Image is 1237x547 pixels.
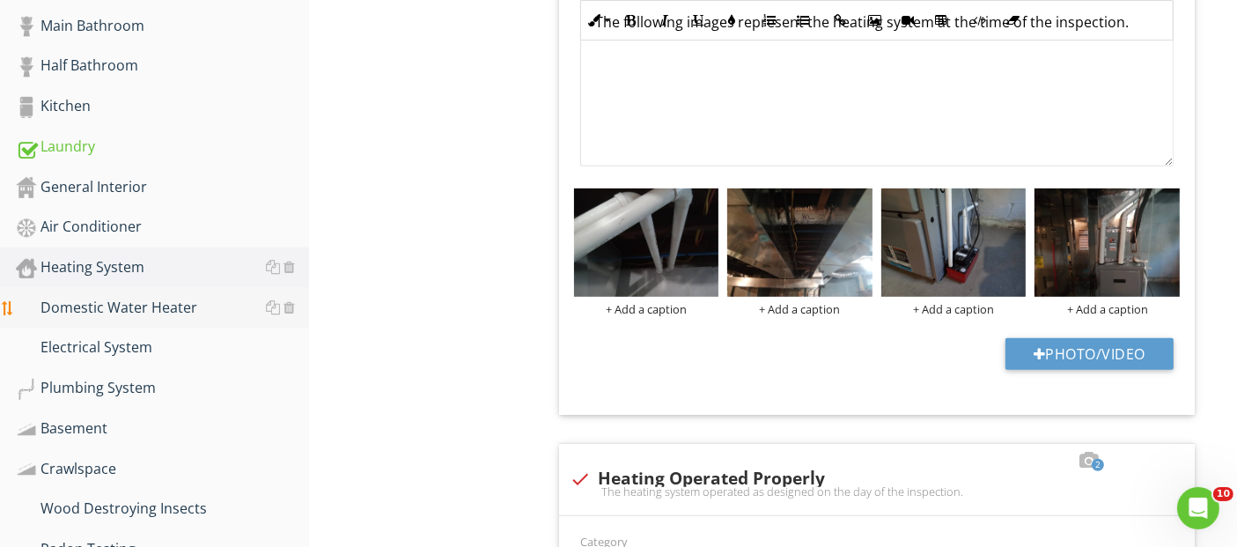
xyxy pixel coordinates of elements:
div: Basement [16,418,309,440]
div: + Add a caption [1035,302,1180,316]
div: + Add a caption [727,302,873,316]
div: Half Bathroom [16,55,309,78]
button: Insert Table [924,4,958,37]
button: Insert Image (Ctrl+P) [858,4,891,37]
div: + Add a caption [881,302,1027,316]
button: Underline (Ctrl+U) [681,4,715,37]
span: 2 [1092,459,1104,471]
button: Italic (Ctrl+I) [648,4,681,37]
iframe: Intercom live chat [1177,487,1219,529]
button: Ordered List [753,4,786,37]
div: Crawlspace [16,458,309,481]
div: Plumbing System [16,377,309,400]
img: data [1035,188,1180,297]
button: Code View [962,4,996,37]
button: Colors [715,4,748,37]
img: data [574,188,719,297]
img: data [727,188,873,297]
div: Kitchen [16,95,309,118]
div: The heating system operated as designed on the day of the inspection. [570,484,1184,499]
button: Inline Style [581,4,615,37]
button: Insert Video [891,4,924,37]
button: Bold (Ctrl+B) [615,4,648,37]
div: Heating System [16,256,309,279]
button: Insert Link (Ctrl+K) [824,4,858,37]
span: 10 [1213,487,1233,501]
img: data [881,188,1027,297]
div: Main Bathroom [16,15,309,38]
div: + Add a caption [574,302,719,316]
div: Domestic Water Heater [16,297,309,320]
div: Air Conditioner [16,216,309,239]
div: Electrical System [16,336,309,359]
button: Photo/Video [1005,338,1174,370]
div: General Interior [16,176,309,199]
div: Wood Destroying Insects [16,498,309,521]
button: Unordered List [786,4,820,37]
div: Laundry [16,136,309,159]
button: Clear Formatting [996,4,1029,37]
